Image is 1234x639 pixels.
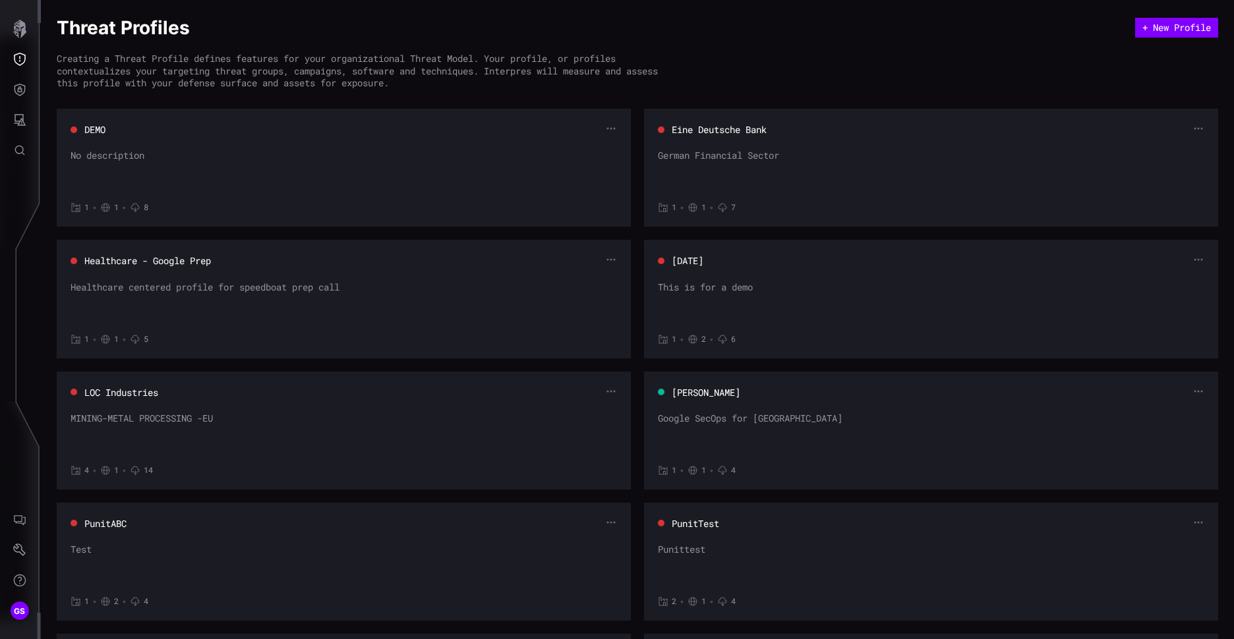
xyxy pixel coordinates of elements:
[701,465,706,476] span: 1
[84,254,212,267] button: Healthcare - Google Prep
[71,281,617,321] div: Healthcare centered profile for speedboat prep call
[731,465,736,476] span: 4
[122,334,127,345] span: •
[671,517,720,530] button: PunitTest
[709,465,714,476] span: •
[658,150,1204,189] div: German Financial Sector
[709,596,714,607] span: •
[92,596,97,607] span: •
[92,465,97,476] span: •
[680,465,684,476] span: •
[71,543,617,583] div: Test
[658,281,1204,321] div: This is for a demo
[658,543,1204,583] div: Punittest
[84,202,89,213] span: 1
[680,596,684,607] span: •
[709,202,714,213] span: •
[144,334,148,345] span: 5
[114,202,119,213] span: 1
[731,202,736,213] span: 7
[114,596,119,607] span: 2
[701,334,706,345] span: 2
[1135,18,1218,38] button: + New Profile
[92,334,97,345] span: •
[114,465,119,476] span: 1
[57,53,670,89] div: Creating a Threat Profile defines features for your organizational Threat Model. Your profile, or...
[71,412,617,452] div: MINING-METAL PROCESSING -EU
[672,596,676,607] span: 2
[680,334,684,345] span: •
[671,254,704,267] button: [DATE]
[701,202,706,213] span: 1
[114,334,119,345] span: 1
[71,150,617,189] div: No description
[731,334,736,345] span: 6
[84,517,127,530] button: PunitABC
[57,16,1135,40] h1: Threat Profiles
[144,596,148,607] span: 4
[701,596,706,607] span: 1
[658,412,1204,452] div: Google SecOps for [GEOGRAPHIC_DATA]
[84,596,89,607] span: 1
[122,596,127,607] span: •
[84,123,106,136] button: DEMO
[680,202,684,213] span: •
[122,202,127,213] span: •
[84,334,89,345] span: 1
[672,334,676,345] span: 1
[671,123,767,136] button: Eine Deutsche Bank
[144,202,148,213] span: 8
[709,334,714,345] span: •
[1,596,39,626] button: GS
[672,465,676,476] span: 1
[84,465,89,476] span: 4
[14,604,26,618] span: GS
[672,202,676,213] span: 1
[122,465,127,476] span: •
[84,386,159,399] button: LOC Industries
[671,386,741,399] button: [PERSON_NAME]
[92,202,97,213] span: •
[731,596,736,607] span: 4
[144,465,153,476] span: 14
